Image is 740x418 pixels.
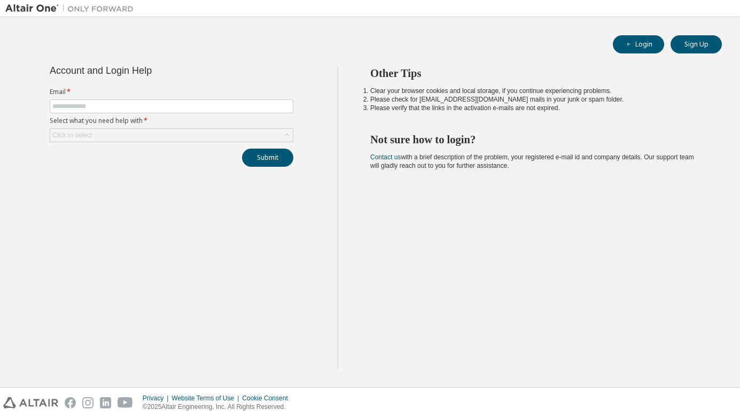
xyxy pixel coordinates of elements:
div: Click to select [52,131,92,140]
img: altair_logo.svg [3,397,58,408]
span: with a brief description of the problem, your registered e-mail id and company details. Our suppo... [370,153,694,169]
p: © 2025 Altair Engineering, Inc. All Rights Reserved. [143,402,294,412]
img: facebook.svg [65,397,76,408]
li: Please verify that the links in the activation e-mails are not expired. [370,104,703,112]
label: Select what you need help with [50,117,293,125]
div: Account and Login Help [50,66,245,75]
li: Clear your browser cookies and local storage, if you continue experiencing problems. [370,87,703,95]
img: youtube.svg [118,397,133,408]
a: Contact us [370,153,401,161]
li: Please check for [EMAIL_ADDRESS][DOMAIN_NAME] mails in your junk or spam folder. [370,95,703,104]
div: Website Terms of Use [172,394,242,402]
label: Email [50,88,293,96]
button: Login [613,35,664,53]
img: Altair One [5,3,139,14]
img: instagram.svg [82,397,94,408]
img: linkedin.svg [100,397,111,408]
button: Sign Up [671,35,722,53]
div: Cookie Consent [242,394,294,402]
div: Click to select [50,129,293,142]
div: Privacy [143,394,172,402]
h2: Other Tips [370,66,703,80]
button: Submit [242,149,293,167]
h2: Not sure how to login? [370,133,703,146]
